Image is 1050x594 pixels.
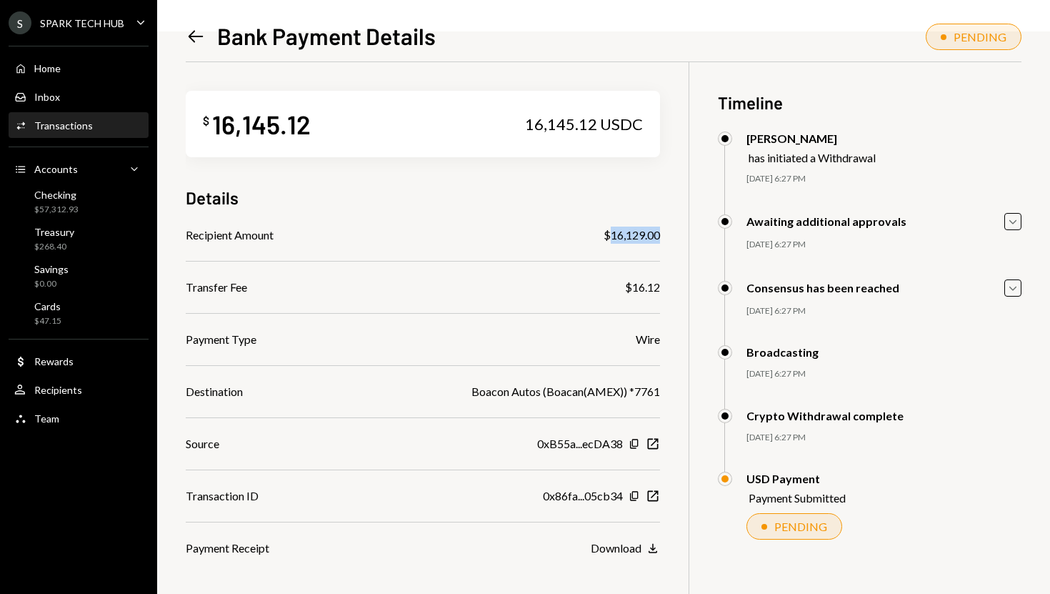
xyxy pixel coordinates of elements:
[636,331,660,348] div: Wire
[9,184,149,219] a: Checking$57,312.93
[34,163,78,175] div: Accounts
[9,112,149,138] a: Transactions
[186,186,239,209] h3: Details
[9,405,149,431] a: Team
[746,132,876,145] div: [PERSON_NAME]
[186,435,219,452] div: Source
[9,377,149,402] a: Recipients
[9,156,149,182] a: Accounts
[9,84,149,109] a: Inbox
[774,520,827,533] div: PENDING
[34,300,61,312] div: Cards
[34,263,69,275] div: Savings
[9,11,31,34] div: S
[34,189,79,201] div: Checking
[186,279,247,296] div: Transfer Fee
[40,17,124,29] div: SPARK TECH HUB
[746,305,1021,317] div: [DATE] 6:27 PM
[537,435,623,452] div: 0xB55a...ecDA38
[604,227,660,244] div: $16,129.00
[34,384,82,396] div: Recipients
[34,62,61,74] div: Home
[186,383,243,400] div: Destination
[746,214,906,228] div: Awaiting additional approvals
[34,119,93,132] div: Transactions
[543,487,623,505] div: 0x86fa...05cb34
[186,540,269,557] div: Payment Receipt
[186,331,256,348] div: Payment Type
[746,409,904,422] div: Crypto Withdrawal complete
[746,432,1021,444] div: [DATE] 6:27 PM
[34,241,74,253] div: $268.40
[746,345,819,359] div: Broadcasting
[954,30,1006,44] div: PENDING
[186,487,259,505] div: Transaction ID
[34,226,74,238] div: Treasury
[746,281,899,294] div: Consensus has been reached
[186,227,274,244] div: Recipient Amount
[217,21,436,50] h1: Bank Payment Details
[9,259,149,293] a: Savings$0.00
[34,412,59,425] div: Team
[34,204,79,216] div: $57,312.93
[591,541,641,555] div: Download
[9,55,149,81] a: Home
[34,91,60,103] div: Inbox
[746,239,1021,251] div: [DATE] 6:27 PM
[718,91,1021,114] h3: Timeline
[471,383,660,400] div: Boacon Autos (Boacan(AMEX)) *7761
[212,108,311,140] div: 16,145.12
[34,315,61,327] div: $47.15
[9,348,149,374] a: Rewards
[746,173,1021,185] div: [DATE] 6:27 PM
[203,114,209,128] div: $
[34,355,74,367] div: Rewards
[625,279,660,296] div: $16.12
[9,296,149,330] a: Cards$47.15
[34,278,69,290] div: $0.00
[525,114,643,134] div: 16,145.12 USDC
[9,222,149,256] a: Treasury$268.40
[749,491,846,505] div: Payment Submitted
[746,368,1021,380] div: [DATE] 6:27 PM
[749,151,876,164] div: has initiated a Withdrawal
[591,541,660,557] button: Download
[746,472,846,485] div: USD Payment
